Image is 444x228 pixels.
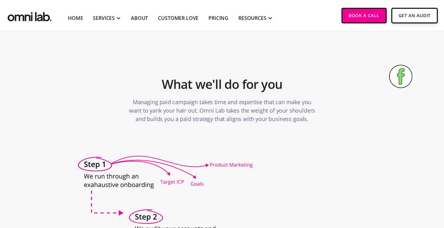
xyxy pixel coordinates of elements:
a: home [6,8,53,23]
img: Omni Lab: B2B SaaS Demand Generation Agency [6,8,53,23]
h2: What we'll do for you [90,74,355,95]
div: Chat Widget [413,198,444,228]
a: Pricing [208,14,228,22]
div: SERVICES [93,14,115,22]
div: RESOURCES [238,14,266,22]
iframe: To enrich screen reader interactions, please activate Accessibility in Grammarly extension settings [413,198,444,228]
a: Customer Love [158,14,198,22]
a: Book a Call [341,8,387,23]
p: Managing paid campaign takes time and expertise that can make you want to yank your hair out. Omn... [129,95,316,126]
a: Get An Audit [391,8,438,23]
a: About [131,14,148,22]
a: Home [68,14,83,22]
